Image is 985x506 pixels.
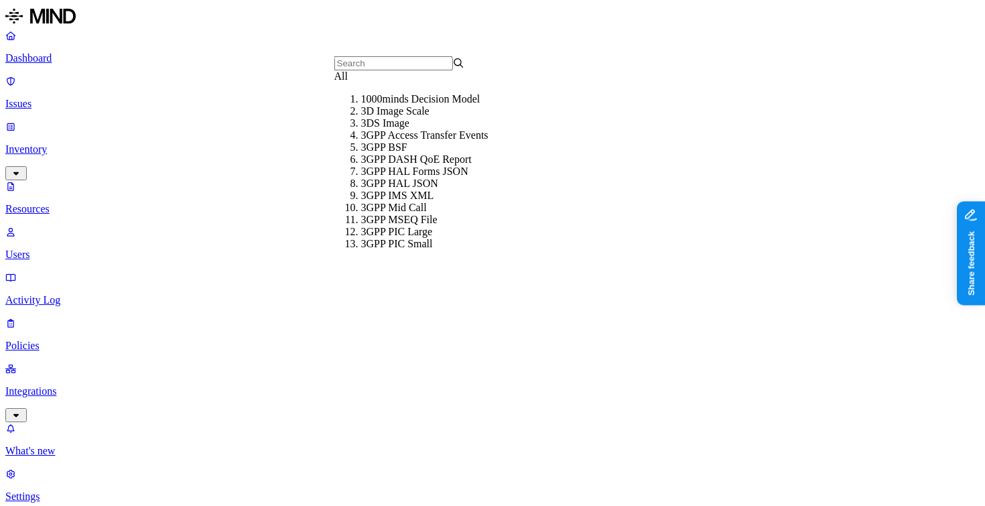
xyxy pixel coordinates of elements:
[5,340,980,352] p: Policies
[5,203,980,215] p: Resources
[5,226,980,261] a: Users
[361,141,492,153] div: 3GPP BSF
[5,363,980,420] a: Integrations
[5,5,76,27] img: MIND
[334,70,465,82] div: All
[5,317,980,352] a: Policies
[5,75,980,110] a: Issues
[361,166,492,178] div: 3GPP HAL Forms JSON
[5,143,980,155] p: Inventory
[361,129,492,141] div: 3GPP Access Transfer Events
[361,202,492,214] div: 3GPP Mid Call
[361,153,492,166] div: 3GPP DASH QoE Report
[5,29,980,64] a: Dashboard
[361,226,492,238] div: 3GPP PIC Large
[361,190,492,202] div: 3GPP IMS XML
[5,385,980,397] p: Integrations
[5,271,980,306] a: Activity Log
[361,214,492,226] div: 3GPP MSEQ File
[5,249,980,261] p: Users
[5,180,980,215] a: Resources
[5,121,980,178] a: Inventory
[361,93,492,105] div: 1000minds Decision Model
[5,491,980,503] p: Settings
[361,238,492,250] div: 3GPP PIC Small
[361,178,492,190] div: 3GPP HAL JSON
[334,56,453,70] input: Search
[5,422,980,457] a: What's new
[5,98,980,110] p: Issues
[361,117,492,129] div: 3DS Image
[5,52,980,64] p: Dashboard
[5,5,980,29] a: MIND
[5,445,980,457] p: What's new
[957,201,985,305] iframe: Marker.io feedback button
[361,105,492,117] div: 3D Image Scale
[5,468,980,503] a: Settings
[5,294,980,306] p: Activity Log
